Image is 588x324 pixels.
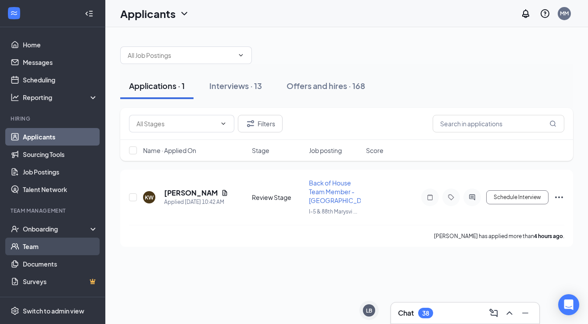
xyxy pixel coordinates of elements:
[129,80,185,91] div: Applications · 1
[221,189,228,196] svg: Document
[309,146,342,155] span: Job posting
[23,163,98,181] a: Job Postings
[487,306,501,320] button: ComposeMessage
[549,120,556,127] svg: MagnifyingGlass
[209,80,262,91] div: Interviews · 13
[520,8,531,19] svg: Notifications
[433,115,564,132] input: Search in applications
[11,115,96,122] div: Hiring
[23,128,98,146] a: Applicants
[23,306,84,315] div: Switch to admin view
[23,53,98,71] a: Messages
[554,192,564,203] svg: Ellipses
[23,224,90,233] div: Onboarding
[502,306,516,320] button: ChevronUp
[23,36,98,53] a: Home
[540,8,550,19] svg: QuestionInfo
[23,181,98,198] a: Talent Network
[11,93,19,102] svg: Analysis
[434,232,564,240] p: [PERSON_NAME] has applied more than .
[237,52,244,59] svg: ChevronDown
[10,9,18,18] svg: WorkstreamLogo
[23,255,98,273] a: Documents
[23,71,98,89] a: Scheduling
[534,233,563,239] b: 4 hours ago
[467,194,477,201] svg: ActiveChat
[164,198,228,207] div: Applied [DATE] 10:42 AM
[143,146,196,155] span: Name · Applied On
[23,273,98,290] a: SurveysCrown
[560,10,569,17] div: MM
[366,307,372,314] div: LB
[520,308,531,318] svg: Minimize
[245,118,256,129] svg: Filter
[23,238,98,255] a: Team
[11,306,19,315] svg: Settings
[309,208,357,215] span: I-5 & 88th Marysvi ...
[85,9,93,18] svg: Collapse
[366,146,384,155] span: Score
[238,115,283,132] button: Filter Filters
[558,294,579,315] div: Open Intercom Messenger
[252,193,304,202] div: Review Stage
[23,146,98,163] a: Sourcing Tools
[11,224,19,233] svg: UserCheck
[504,308,515,318] svg: ChevronUp
[220,120,227,127] svg: ChevronDown
[145,194,154,201] div: KW
[128,50,234,60] input: All Job Postings
[252,146,269,155] span: Stage
[486,190,549,204] button: Schedule Interview
[309,179,373,204] span: Back of House Team Member - [GEOGRAPHIC_DATA]
[11,207,96,214] div: Team Management
[136,119,216,128] input: All Stages
[425,194,435,201] svg: Note
[120,6,176,21] h1: Applicants
[518,306,532,320] button: Minimize
[488,308,499,318] svg: ComposeMessage
[23,93,98,102] div: Reporting
[398,308,414,318] h3: Chat
[179,8,190,19] svg: ChevronDown
[422,310,429,317] div: 38
[164,188,218,198] h5: [PERSON_NAME]
[287,80,365,91] div: Offers and hires · 168
[446,194,456,201] svg: Tag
